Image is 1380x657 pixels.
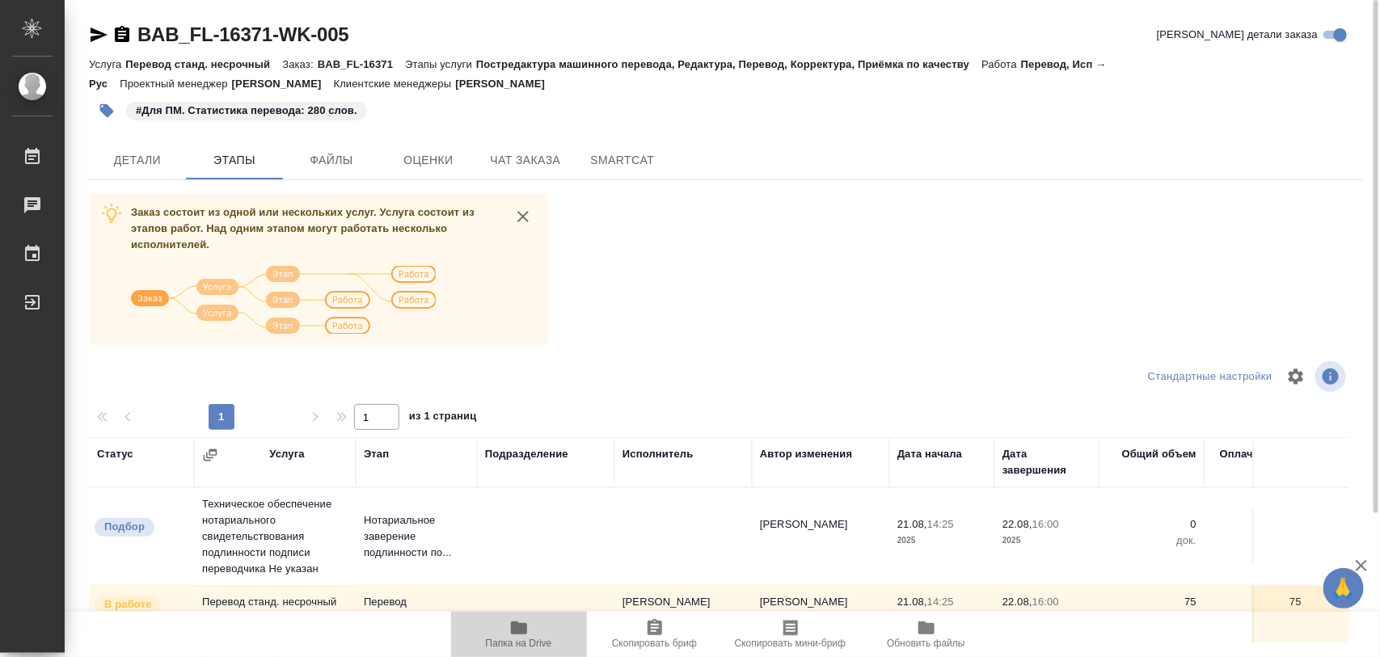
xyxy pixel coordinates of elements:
td: Перевод станд. несрочный Исп → Рус [194,586,356,642]
p: 21.08, [897,518,927,530]
button: Добавить тэг [89,93,124,128]
button: Скопировать ссылку для ЯМессенджера [89,25,108,44]
p: 2025 [1002,610,1091,626]
div: Статус [97,446,133,462]
span: Скопировать бриф [612,638,697,649]
p: 21.08, [897,596,927,608]
p: Этапы услуги [405,58,476,70]
p: Постредактура машинного перевода, Редактура, Перевод, Корректура, Приёмка по качеству [476,58,981,70]
div: Оплачиваемый объем [1213,446,1302,478]
p: док. [1213,533,1302,549]
div: Дата начала [897,446,962,462]
p: 14:25 [927,518,954,530]
p: док. [1108,533,1196,549]
div: split button [1144,364,1277,390]
span: Этапы [196,150,273,171]
div: Подразделение [485,446,568,462]
p: Подбор [104,519,145,535]
span: Папка на Drive [486,638,552,649]
p: Услуга [89,58,125,70]
p: Проектный менеджер [120,78,231,90]
p: Перевод [364,594,469,610]
p: В работе [104,596,151,613]
span: Чат заказа [487,150,564,171]
button: close [511,204,535,229]
span: Для ПМ. Статистика перевода: 280 слов. [124,103,369,116]
span: Файлы [293,150,370,171]
p: 75 [1108,594,1196,610]
td: [PERSON_NAME] [752,508,889,565]
span: [PERSON_NAME] детали заказа [1157,27,1318,43]
div: Общий объем [1122,446,1196,462]
p: 0 [1213,516,1302,533]
p: 75 [1213,594,1302,610]
p: 16:00 [1032,518,1059,530]
span: Обновить файлы [887,638,965,649]
button: Папка на Drive [451,612,587,657]
span: из 1 страниц [409,406,477,430]
p: 22.08, [1002,596,1032,608]
span: Детали [99,150,176,171]
p: 2025 [897,610,986,626]
button: Скопировать мини-бриф [723,612,859,657]
div: Дата завершения [1002,446,1091,478]
p: BAB_FL-16371 [318,58,405,70]
p: 2025 [1002,533,1091,549]
span: Посмотреть информацию [1315,361,1349,392]
a: BAB_FL-16371-WK-005 [137,23,349,45]
p: Клиентские менеджеры [334,78,456,90]
p: 22.08, [1002,518,1032,530]
button: 🙏 [1323,568,1364,609]
span: 🙏 [1330,571,1357,605]
p: 0 [1108,516,1196,533]
button: Скопировать бриф [587,612,723,657]
span: Оценки [390,150,467,171]
td: [PERSON_NAME] [752,586,889,642]
p: #Для ПМ. Статистика перевода: 280 слов. [136,103,357,119]
button: Сгруппировать [202,447,218,463]
p: слово [1108,610,1196,626]
div: Исполнитель [622,446,694,462]
td: Техническое обеспечение нотариального свидетельствования подлинности подписи переводчика Не указан [194,488,356,585]
span: Заказ состоит из одной или нескольких услуг. Услуга состоит из этапов работ. Над одним этапом мог... [131,206,475,251]
button: Скопировать ссылку [112,25,132,44]
p: Заказ: [282,58,317,70]
span: SmartCat [584,150,661,171]
p: Нотариальное заверение подлинности по... [364,512,469,561]
div: Автор изменения [760,446,852,462]
p: слово [1213,610,1302,626]
span: Настроить таблицу [1277,357,1315,396]
div: Этап [364,446,389,462]
span: Скопировать мини-бриф [735,638,846,649]
p: 14:25 [927,596,954,608]
div: Услуга [269,446,304,462]
p: Перевод станд. несрочный [125,58,282,70]
p: 2025 [897,533,986,549]
td: [PERSON_NAME] [614,586,752,642]
p: [PERSON_NAME] [232,78,334,90]
p: Работа [981,58,1021,70]
button: Обновить файлы [859,612,994,657]
p: [PERSON_NAME] [455,78,557,90]
p: 16:00 [1032,596,1059,608]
